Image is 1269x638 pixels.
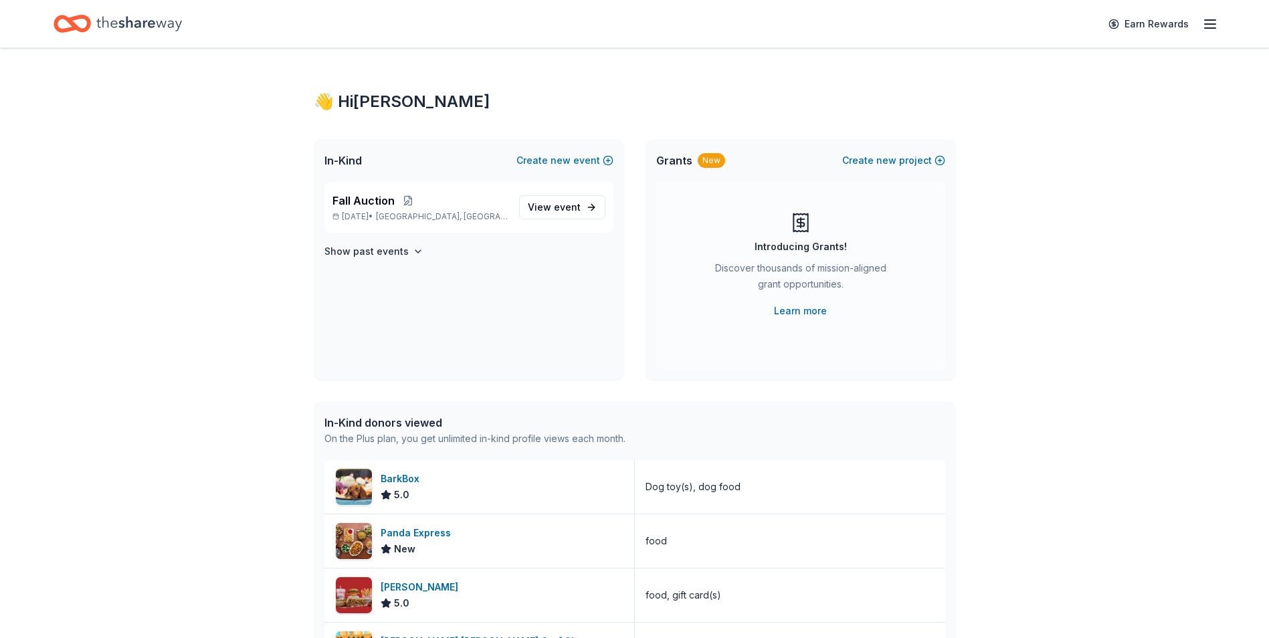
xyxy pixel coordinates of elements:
[332,193,395,209] span: Fall Auction
[324,243,423,259] button: Show past events
[554,201,581,213] span: event
[656,152,692,169] span: Grants
[646,587,721,603] div: food, gift card(s)
[376,211,508,222] span: [GEOGRAPHIC_DATA], [GEOGRAPHIC_DATA]
[324,431,625,447] div: On the Plus plan, you get unlimited in-kind profile views each month.
[314,91,956,112] div: 👋 Hi [PERSON_NAME]
[519,195,605,219] a: View event
[842,152,945,169] button: Createnewproject
[551,152,571,169] span: new
[394,487,409,503] span: 5.0
[336,523,372,559] img: Image for Panda Express
[336,577,372,613] img: Image for Portillo's
[876,152,896,169] span: new
[774,303,827,319] a: Learn more
[710,260,892,298] div: Discover thousands of mission-aligned grant opportunities.
[381,525,456,541] div: Panda Express
[394,595,409,611] span: 5.0
[646,479,741,495] div: Dog toy(s), dog food
[394,541,415,557] span: New
[381,579,464,595] div: [PERSON_NAME]
[54,8,182,39] a: Home
[1100,12,1197,36] a: Earn Rewards
[381,471,425,487] div: BarkBox
[324,152,362,169] span: In-Kind
[698,153,725,168] div: New
[324,415,625,431] div: In-Kind donors viewed
[336,469,372,505] img: Image for BarkBox
[646,533,667,549] div: food
[516,152,613,169] button: Createnewevent
[324,243,409,259] h4: Show past events
[755,239,847,255] div: Introducing Grants!
[332,211,508,222] p: [DATE] •
[528,199,581,215] span: View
